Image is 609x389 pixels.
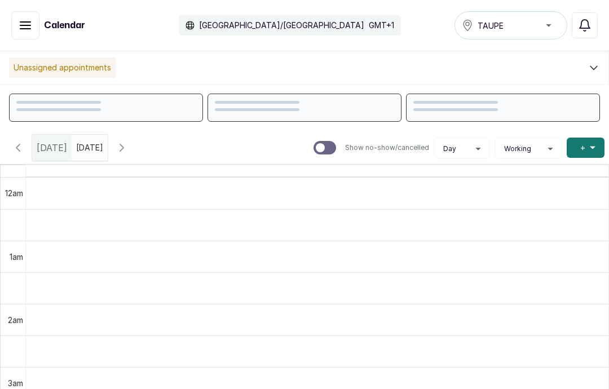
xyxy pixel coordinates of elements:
[443,144,456,153] span: Day
[32,135,72,161] div: [DATE]
[369,20,394,31] p: GMT+1
[37,141,67,154] span: [DATE]
[454,11,567,39] button: TAUPE
[439,144,485,153] button: Day
[9,58,116,78] p: Unassigned appointments
[345,143,429,152] p: Show no-show/cancelled
[500,144,557,153] button: Working
[7,251,25,263] div: 1am
[199,20,364,31] p: [GEOGRAPHIC_DATA]/[GEOGRAPHIC_DATA]
[504,144,531,153] span: Working
[6,314,25,326] div: 2am
[580,142,585,153] span: +
[6,377,25,389] div: 3am
[478,20,504,32] span: TAUPE
[3,187,25,199] div: 12am
[44,19,85,32] h1: Calendar
[567,138,604,158] button: +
